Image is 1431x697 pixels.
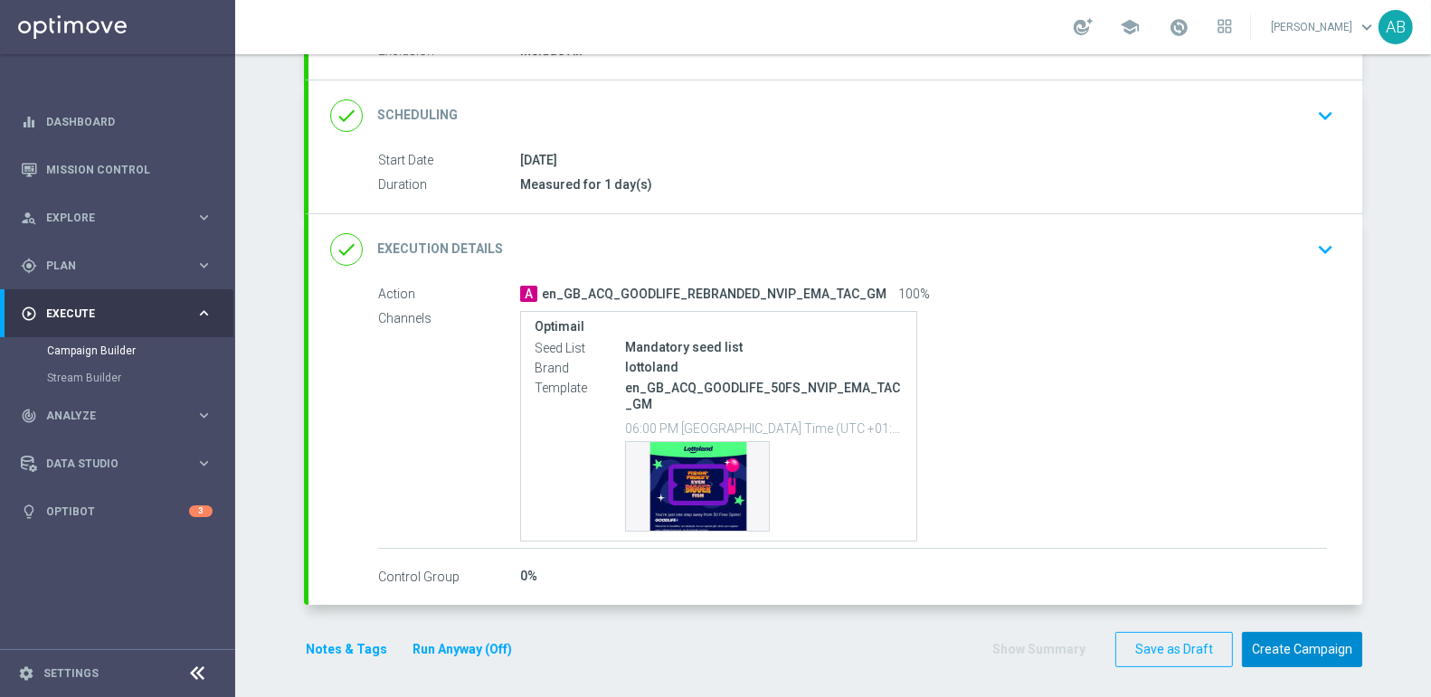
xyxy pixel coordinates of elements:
[47,364,233,391] div: Stream Builder
[195,455,213,472] i: keyboard_arrow_right
[1120,17,1140,37] span: school
[535,319,903,334] label: Optimail
[304,638,389,661] button: Notes & Tags
[542,287,886,303] span: en_GB_ACQ_GOODLIFE_REBRANDED_NVIP_EMA_TAC_GM
[21,258,37,274] i: gps_fixed
[20,259,213,273] button: gps_fixed Plan keyboard_arrow_right
[21,306,195,322] div: Execute
[21,408,195,424] div: Analyze
[21,306,37,322] i: play_circle_outline
[378,287,520,303] label: Action
[47,337,233,364] div: Campaign Builder
[411,638,514,661] button: Run Anyway (Off)
[21,487,213,535] div: Optibot
[377,107,458,124] h2: Scheduling
[195,407,213,424] i: keyboard_arrow_right
[1312,236,1339,263] i: keyboard_arrow_down
[1357,17,1377,37] span: keyboard_arrow_down
[1379,10,1413,44] div: AB
[535,360,625,376] label: Brand
[625,358,903,376] div: lottoland
[21,258,195,274] div: Plan
[378,153,520,169] label: Start Date
[535,340,625,356] label: Seed List
[20,115,213,129] button: equalizer Dashboard
[535,380,625,396] label: Template
[330,99,363,132] i: done
[21,114,37,130] i: equalizer
[330,232,1341,267] div: done Execution Details keyboard_arrow_down
[20,457,213,471] button: Data Studio keyboard_arrow_right
[520,567,1327,585] div: 0%
[21,408,37,424] i: track_changes
[520,151,1327,169] div: [DATE]
[378,311,520,327] label: Channels
[46,98,213,146] a: Dashboard
[21,210,195,226] div: Explore
[625,338,903,356] div: Mandatory seed list
[625,419,903,437] p: 06:00 PM [GEOGRAPHIC_DATA] Time (UTC +01:00)
[189,505,213,517] div: 3
[195,209,213,226] i: keyboard_arrow_right
[378,569,520,585] label: Control Group
[46,146,213,193] a: Mission Control
[1242,632,1362,667] button: Create Campaign
[520,286,537,302] span: A
[1312,102,1339,129] i: keyboard_arrow_down
[46,410,195,421] span: Analyze
[46,308,195,319] span: Execute
[377,240,503,258] h2: Execution Details
[47,371,188,385] a: Stream Builder
[46,458,195,469] span: Data Studio
[330,99,1341,133] div: done Scheduling keyboard_arrow_down
[21,98,213,146] div: Dashboard
[20,211,213,225] button: person_search Explore keyboard_arrow_right
[20,504,213,519] button: lightbulb Optibot 3
[625,380,903,412] p: en_GB_ACQ_GOODLIFE_50FS_NVIP_EMA_TAC_GM
[43,668,99,679] a: Settings
[1310,232,1341,267] button: keyboard_arrow_down
[195,257,213,274] i: keyboard_arrow_right
[46,487,189,535] a: Optibot
[21,210,37,226] i: person_search
[378,177,520,193] label: Duration
[21,146,213,193] div: Mission Control
[18,665,34,682] i: settings
[46,212,195,223] span: Explore
[21,456,195,472] div: Data Studio
[21,504,37,520] i: lightbulb
[20,306,213,321] button: play_circle_outline Execute keyboard_arrow_right
[330,233,363,266] i: done
[1269,14,1379,41] a: [PERSON_NAME]keyboard_arrow_down
[20,409,213,423] button: track_changes Analyze keyboard_arrow_right
[20,163,213,177] button: Mission Control
[195,305,213,322] i: keyboard_arrow_right
[1310,99,1341,133] button: keyboard_arrow_down
[898,287,930,303] span: 100%
[520,175,1327,193] div: Measured for 1 day(s)
[47,344,188,358] a: Campaign Builder
[1115,632,1233,667] button: Save as Draft
[46,260,195,271] span: Plan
